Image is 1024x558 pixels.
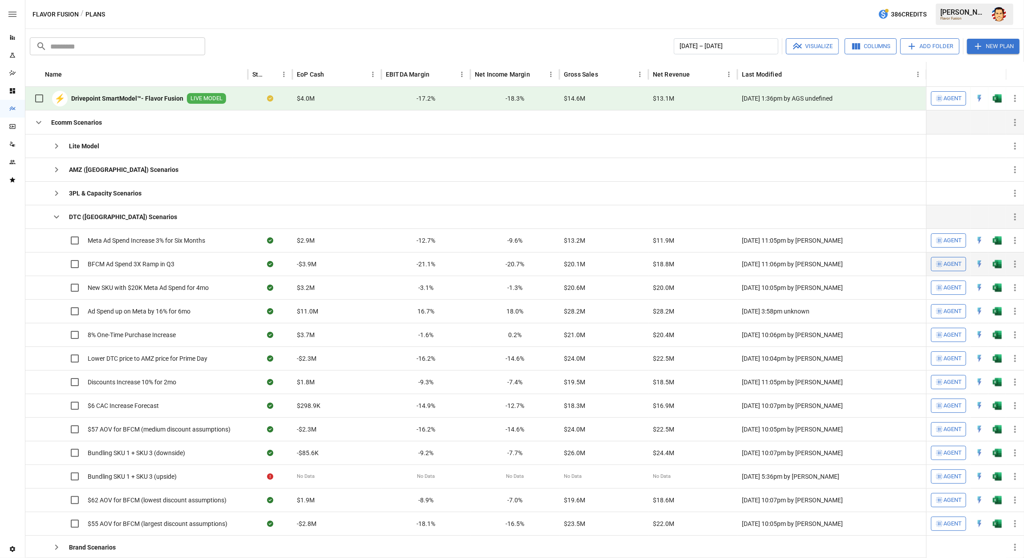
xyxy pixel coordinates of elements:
span: -$3.9M [297,260,316,269]
span: No Data [297,473,315,480]
button: EoP Cash column menu [367,68,379,81]
span: Ad Spend up on Meta by 16% for 6mo [88,307,190,316]
button: Agent [931,328,966,342]
div: Open in Quick Edit [975,448,984,457]
button: Agent [931,304,966,318]
span: Bundling SKU 1 + SKU 3 (upside) [88,472,177,481]
img: quick-edit-flash.b8aec18c.svg [975,401,984,410]
button: EBITDA Margin column menu [456,68,468,81]
span: -$2.3M [297,425,316,434]
b: 3PL & Capacity Scenarios [69,189,142,198]
img: g5qfjXmAAAAABJRU5ErkJggg== [993,496,1002,505]
img: Austin Gardner-Smith [992,7,1006,21]
button: Sort [599,68,611,81]
div: Open in Quick Edit [975,260,984,269]
span: Agent [944,401,962,411]
span: Agent [944,236,962,246]
span: -9.3% [418,378,433,387]
div: Sync complete [267,401,273,410]
div: Open in Excel [993,307,1002,316]
div: Gross Sales [564,71,598,78]
span: -16.2% [417,354,435,363]
div: Open in Quick Edit [975,378,984,387]
img: g5qfjXmAAAAABJRU5ErkJggg== [993,94,1002,103]
span: $24.0M [564,425,585,434]
span: $55 AOV for BFCM (largest discount assumptions) [88,519,227,528]
span: -8.9% [418,496,433,505]
div: Sync complete [267,496,273,505]
img: quick-edit-flash.b8aec18c.svg [975,236,984,245]
span: $298.9K [297,401,320,410]
div: Flavor Fusion [940,16,987,20]
div: Open in Quick Edit [975,283,984,292]
span: $3.7M [297,330,315,339]
span: $4.0M [297,94,315,103]
span: $11.0M [297,307,318,316]
span: Agent [944,424,962,435]
div: Sync complete [267,330,273,339]
div: Open in Quick Edit [975,401,984,410]
div: Open in Quick Edit [975,472,984,481]
span: $22.5M [653,354,674,363]
span: -16.2% [417,425,435,434]
button: Last Modified column menu [912,68,924,81]
span: $16.9M [653,401,674,410]
span: -9.2% [418,448,433,457]
div: Sync complete [267,425,273,434]
img: quick-edit-flash.b8aec18c.svg [975,94,984,103]
span: 18.0% [506,307,523,316]
div: Open in Excel [993,519,1002,528]
button: Add Folder [900,38,959,54]
span: Agent [944,472,962,482]
div: Sync complete [267,354,273,363]
div: Open in Quick Edit [975,519,984,528]
span: $57 AOV for BFCM (medium discount assumptions) [88,425,231,434]
button: [DATE] – [DATE] [674,38,778,54]
button: Sort [265,68,278,81]
button: Gross Sales column menu [634,68,646,81]
span: -12.7% [506,401,524,410]
button: Net Revenue column menu [723,68,735,81]
img: quick-edit-flash.b8aec18c.svg [975,283,984,292]
span: -$2.8M [297,519,316,528]
button: Net Income Margin column menu [545,68,557,81]
div: EBITDA Margin [386,71,429,78]
span: No Data [564,473,582,480]
button: Sort [1012,68,1024,81]
div: [DATE] 3:58pm unknown [737,299,927,323]
button: Agent [931,446,966,460]
div: Open in Excel [993,260,1002,269]
span: -1.3% [507,283,522,292]
img: g5qfjXmAAAAABJRU5ErkJggg== [993,378,1002,387]
div: Open in Quick Edit [975,307,984,316]
div: Sync complete [267,448,273,457]
span: 0.2% [508,330,522,339]
span: $3.2M [297,283,315,292]
span: $24.0M [564,354,585,363]
span: $13.2M [564,236,585,245]
div: Open in Excel [993,472,1002,481]
span: $1.8M [297,378,315,387]
button: Sort [325,68,337,81]
span: -16.5% [506,519,524,528]
div: Sync complete [267,236,273,245]
span: $26.0M [564,448,585,457]
img: g5qfjXmAAAAABJRU5ErkJggg== [993,401,1002,410]
div: Sync complete [267,260,273,269]
span: No Data [506,473,524,480]
div: Error during sync. [267,472,273,481]
span: Agent [944,377,962,387]
div: Open in Excel [993,425,1002,434]
img: quick-edit-flash.b8aec18c.svg [975,425,984,434]
div: [PERSON_NAME] [940,8,987,16]
div: [DATE] 10:06pm by [PERSON_NAME] [737,323,927,346]
span: $18.6M [653,496,674,505]
div: Open in Excel [993,236,1002,245]
span: No Data [417,473,435,480]
span: $28.2M [653,307,674,316]
span: -9.6% [507,236,522,245]
span: BFCM Ad Spend 3X Ramp in Q3 [88,260,174,269]
span: $20.4M [653,330,674,339]
span: -$85.6K [297,448,319,457]
button: New Plan [967,39,1020,54]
